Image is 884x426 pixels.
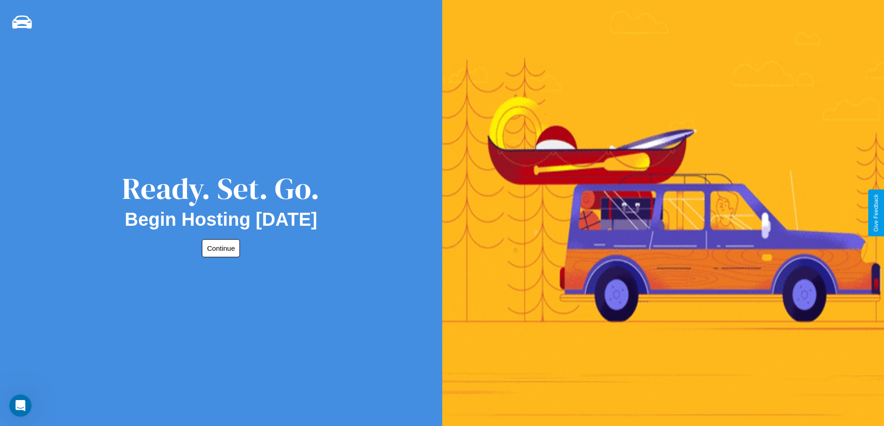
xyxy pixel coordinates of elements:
[122,168,320,209] div: Ready. Set. Go.
[873,194,879,232] div: Give Feedback
[125,209,317,230] h2: Begin Hosting [DATE]
[9,394,32,417] iframe: Intercom live chat
[202,239,240,257] button: Continue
